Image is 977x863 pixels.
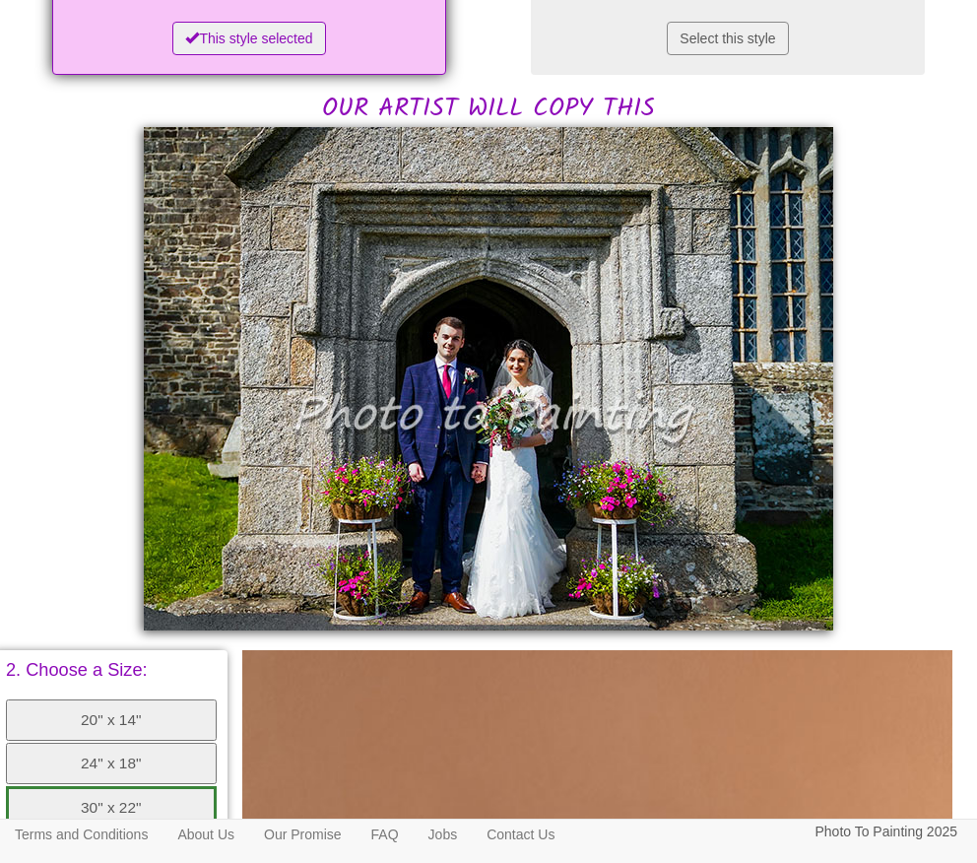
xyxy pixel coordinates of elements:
[414,820,473,849] a: Jobs
[6,661,217,679] p: 2. Choose a Size:
[249,820,357,849] a: Our Promise
[172,22,325,55] button: This style selected
[472,820,569,849] a: Contact Us
[6,786,217,830] button: 30" x 22"
[667,22,788,55] button: Select this style
[6,699,217,741] button: 20" x 14"
[357,820,414,849] a: FAQ
[144,127,833,631] img: Jon, please would you:
[163,820,249,849] a: About Us
[6,743,217,784] button: 24" x 18"
[814,820,957,844] p: Photo To Painting 2025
